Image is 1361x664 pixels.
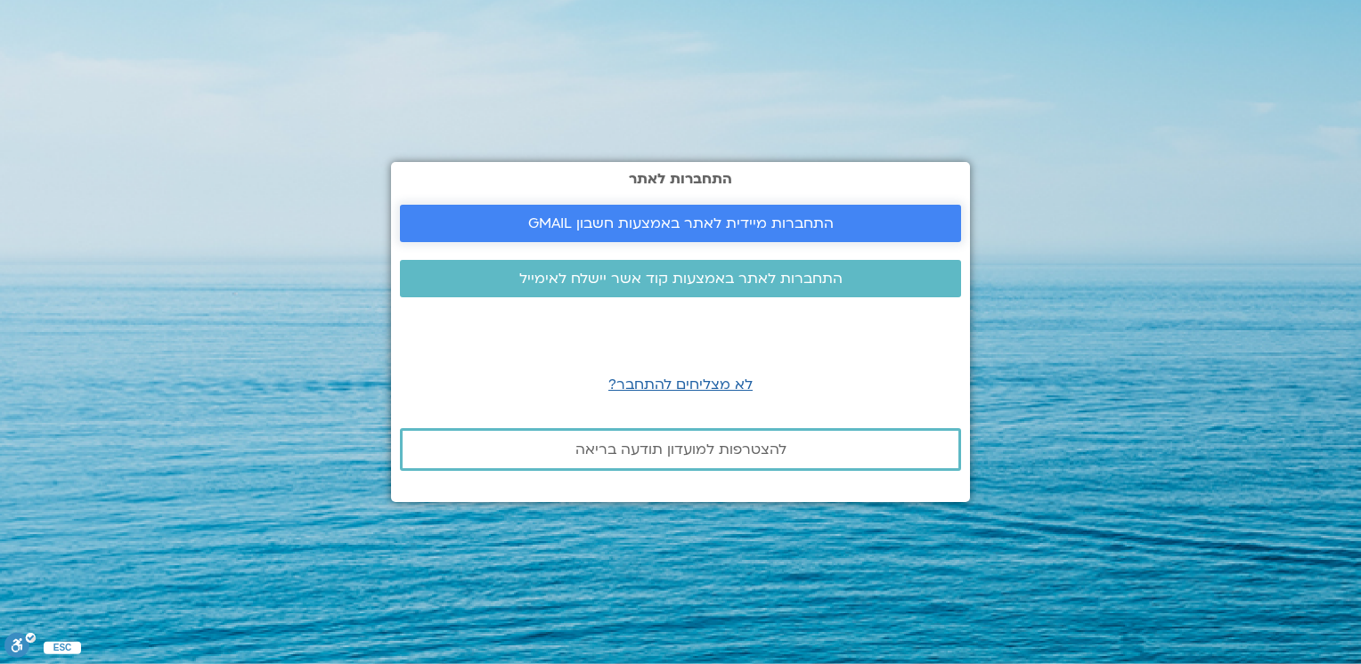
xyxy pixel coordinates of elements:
[575,441,786,458] span: להצטרפות למועדון תודעה בריאה
[400,428,961,471] a: להצטרפות למועדון תודעה בריאה
[400,171,961,187] h2: התחברות לאתר
[519,271,843,287] span: התחברות לאתר באמצעות קוד אשר יישלח לאימייל
[608,375,753,394] a: לא מצליחים להתחבר?
[400,205,961,242] a: התחברות מיידית לאתר באמצעות חשבון GMAIL
[528,215,834,231] span: התחברות מיידית לאתר באמצעות חשבון GMAIL
[400,260,961,297] a: התחברות לאתר באמצעות קוד אשר יישלח לאימייל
